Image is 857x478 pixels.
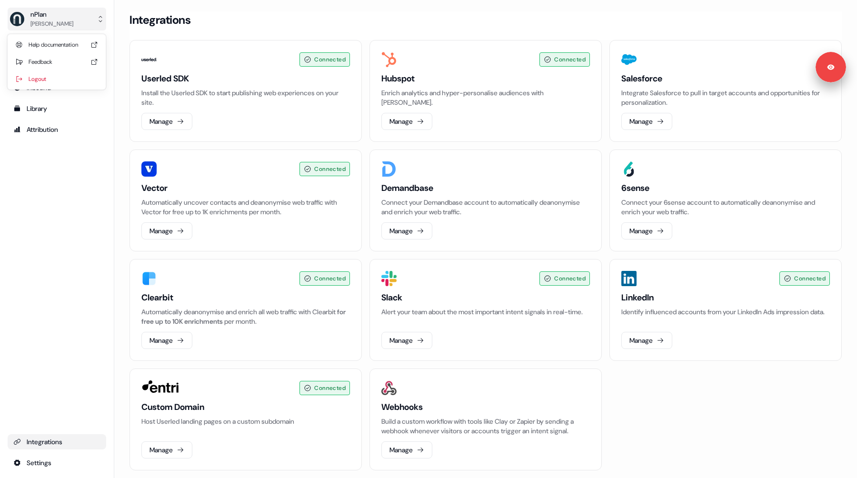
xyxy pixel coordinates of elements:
[11,70,102,88] div: Logout
[8,8,106,30] button: nPlan[PERSON_NAME]
[30,19,73,29] div: [PERSON_NAME]
[30,10,73,19] div: nPlan
[11,53,102,70] div: Feedback
[11,36,102,53] div: Help documentation
[8,34,106,90] div: nPlan[PERSON_NAME]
